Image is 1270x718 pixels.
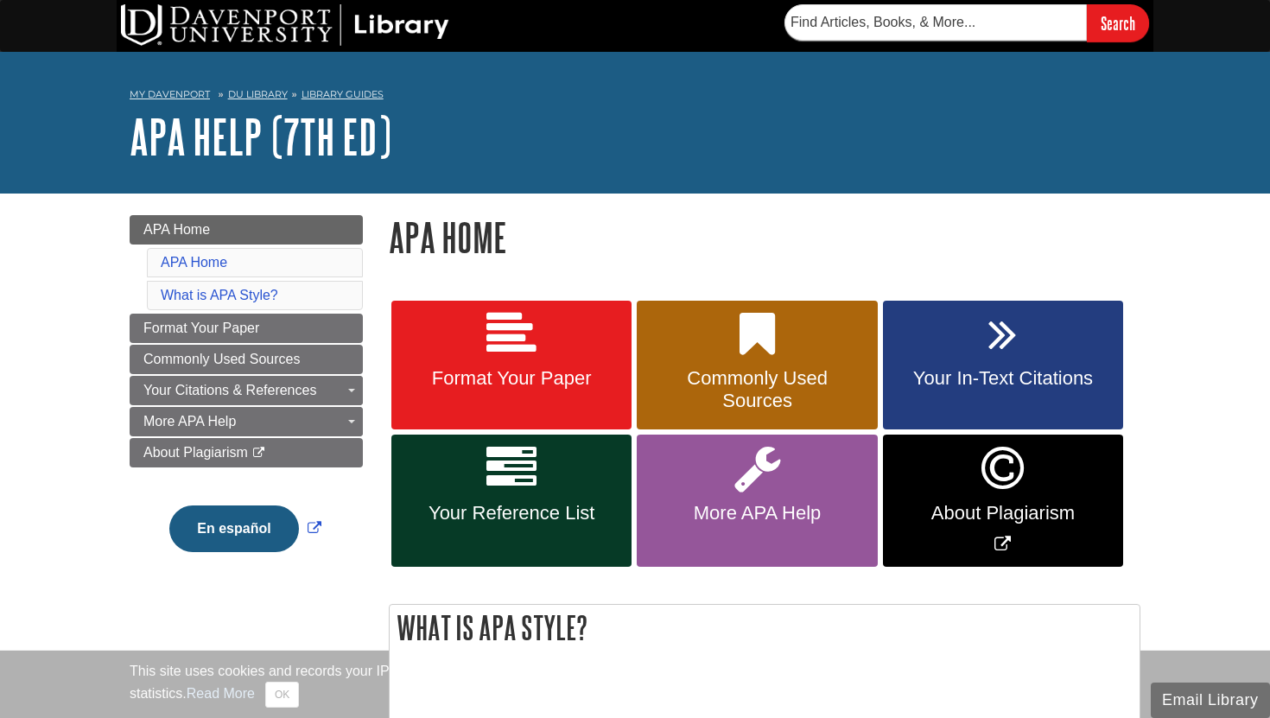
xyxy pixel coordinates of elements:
a: More APA Help [130,407,363,436]
span: More APA Help [143,414,236,429]
a: Your Citations & References [130,376,363,405]
span: About Plagiarism [896,502,1110,524]
a: DU Library [228,88,288,100]
a: Library Guides [302,88,384,100]
span: Your Reference List [404,502,619,524]
div: This site uses cookies and records your IP address for usage statistics. Additionally, we use Goo... [130,661,1140,708]
span: Format Your Paper [404,367,619,390]
button: Close [265,682,299,708]
a: My Davenport [130,87,210,102]
nav: breadcrumb [130,83,1140,111]
a: Commonly Used Sources [130,345,363,374]
a: Link opens in new window [883,435,1123,567]
span: APA Home [143,222,210,237]
span: Commonly Used Sources [650,367,864,412]
a: Format Your Paper [391,301,632,430]
span: Your Citations & References [143,383,316,397]
img: DU Library [121,4,449,46]
a: More APA Help [637,435,877,567]
button: Email Library [1151,683,1270,718]
form: Searches DU Library's articles, books, and more [784,4,1149,41]
a: Commonly Used Sources [637,301,877,430]
input: Find Articles, Books, & More... [784,4,1087,41]
a: What is APA Style? [161,288,278,302]
a: Your Reference List [391,435,632,567]
a: APA Home [130,215,363,245]
input: Search [1087,4,1149,41]
span: Commonly Used Sources [143,352,300,366]
h1: APA Home [389,215,1140,259]
a: Your In-Text Citations [883,301,1123,430]
button: En español [169,505,298,552]
a: Format Your Paper [130,314,363,343]
i: This link opens in a new window [251,448,266,459]
span: About Plagiarism [143,445,248,460]
a: Link opens in new window [165,521,325,536]
div: Guide Page Menu [130,215,363,581]
a: APA Home [161,255,227,270]
span: Format Your Paper [143,321,259,335]
a: Read More [187,686,255,701]
a: About Plagiarism [130,438,363,467]
span: More APA Help [650,502,864,524]
h2: What is APA Style? [390,605,1140,651]
span: Your In-Text Citations [896,367,1110,390]
a: APA Help (7th Ed) [130,110,391,163]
